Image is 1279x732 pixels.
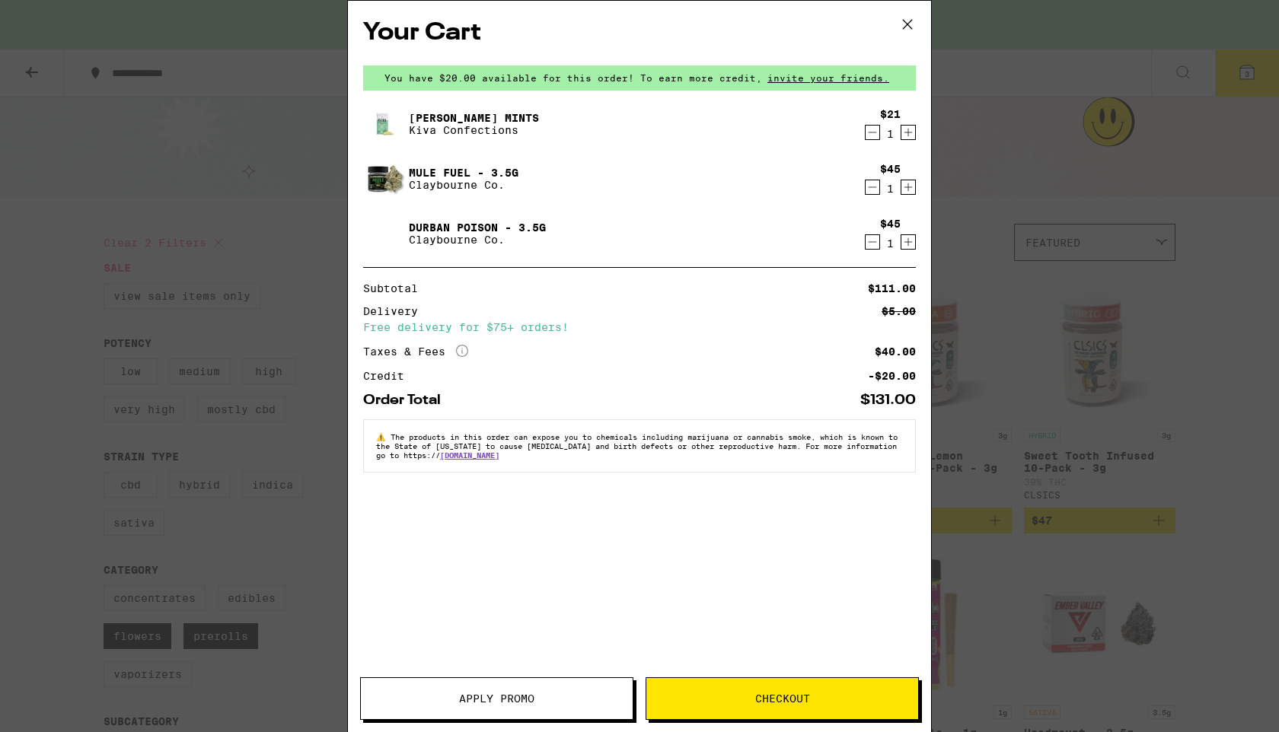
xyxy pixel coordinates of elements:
[755,693,810,704] span: Checkout
[646,677,919,720] button: Checkout
[880,108,901,120] div: $21
[376,432,391,441] span: ⚠️
[363,212,406,255] img: Durban Poison - 3.5g
[376,432,898,460] span: The products in this order can expose you to chemicals including marijuana or cannabis smoke, whi...
[868,371,916,381] div: -$20.00
[360,677,633,720] button: Apply Promo
[363,65,916,91] div: You have $20.00 available for this order! To earn more credit,invite your friends.
[409,124,539,136] p: Kiva Confections
[384,73,762,83] span: You have $20.00 available for this order! To earn more credit,
[363,158,406,200] img: Mule Fuel - 3.5g
[901,234,916,250] button: Increment
[875,346,916,357] div: $40.00
[363,393,451,407] div: Order Total
[409,112,539,124] a: [PERSON_NAME] Mints
[363,306,429,317] div: Delivery
[865,125,880,140] button: Decrement
[865,234,880,250] button: Decrement
[901,125,916,140] button: Increment
[459,693,534,704] span: Apply Promo
[363,283,429,294] div: Subtotal
[409,167,518,179] a: Mule Fuel - 3.5g
[409,221,546,234] a: Durban Poison - 3.5g
[882,306,916,317] div: $5.00
[363,322,916,333] div: Free delivery for $75+ orders!
[363,103,406,145] img: Petra Moroccan Mints
[409,234,546,246] p: Claybourne Co.
[880,237,901,250] div: 1
[762,73,895,83] span: invite your friends.
[363,345,468,358] div: Taxes & Fees
[868,283,916,294] div: $111.00
[440,450,499,460] a: [DOMAIN_NAME]
[880,218,901,230] div: $45
[901,180,916,195] button: Increment
[409,179,518,191] p: Claybourne Co.
[880,163,901,175] div: $45
[880,128,901,140] div: 1
[363,371,415,381] div: Credit
[880,183,901,195] div: 1
[363,16,916,50] h2: Your Cart
[865,180,880,195] button: Decrement
[860,393,916,407] div: $131.00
